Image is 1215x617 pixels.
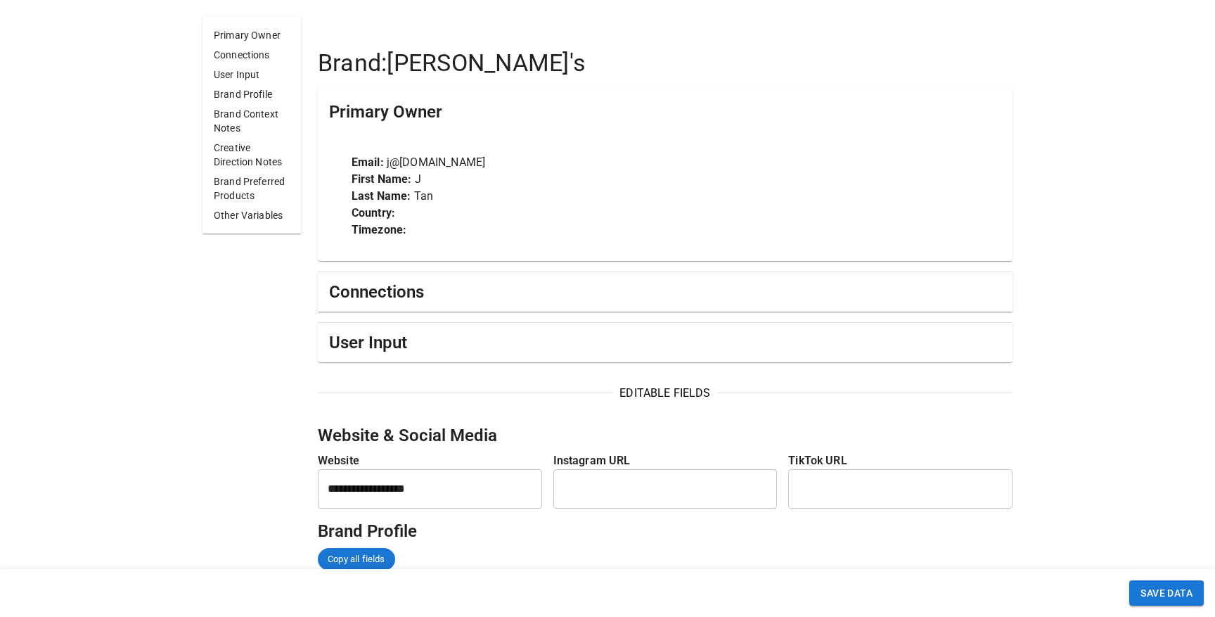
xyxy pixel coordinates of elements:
p: Primary Owner [214,28,290,42]
h5: Brand Profile [318,520,1012,542]
span: Copy all fields [319,552,393,566]
p: Creative Direction Notes [214,141,290,169]
button: SAVE DATA [1129,580,1204,606]
p: J [352,171,979,188]
p: Tan [352,188,979,205]
h5: Primary Owner [329,101,442,123]
strong: Last Name: [352,189,411,203]
p: Website [318,452,542,469]
h5: Website & Social Media [318,424,1012,447]
strong: Timezone: [352,223,406,236]
h4: Brand: [PERSON_NAME]'s [318,49,1012,78]
p: Brand Preferred Products [214,174,290,203]
p: j@[DOMAIN_NAME] [352,154,979,171]
div: User Input [318,323,1012,362]
p: Other Variables [214,208,290,222]
span: EDITABLE FIELDS [613,385,717,402]
p: User Input [214,68,290,82]
p: TikTok URL [788,452,1012,469]
strong: Email: [352,155,384,169]
h5: User Input [329,331,407,354]
div: Connections [318,272,1012,312]
p: Instagram URL [553,452,778,469]
p: Connections [214,48,290,62]
strong: Country: [352,206,395,220]
h5: Connections [329,281,424,303]
div: Primary Owner [318,87,1012,137]
p: Brand Context Notes [214,107,290,135]
p: Brand Profile [214,87,290,101]
div: Copy all fields [318,548,395,571]
strong: First Name: [352,172,412,186]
